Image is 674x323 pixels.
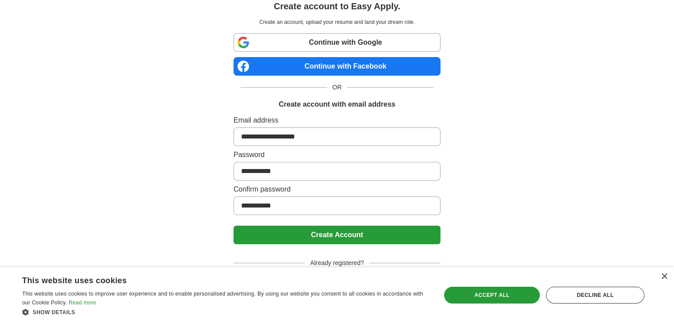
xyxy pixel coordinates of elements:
div: Decline all [546,287,644,304]
span: Already registered? [305,258,369,268]
span: This website uses cookies to improve user experience and to enable personalised advertising. By u... [22,291,423,306]
span: OR [327,83,347,92]
div: This website uses cookies [22,273,406,286]
a: Continue with Google [234,33,440,52]
label: Password [234,150,440,160]
label: Email address [234,115,440,126]
div: Show details [22,308,429,316]
label: Confirm password [234,184,440,195]
a: Read more, opens a new window [69,300,96,306]
div: Accept all [444,287,540,304]
button: Create Account [234,226,440,244]
p: Create an account, upload your resume and land your dream role. [235,18,439,26]
h1: Create account with email address [279,99,395,110]
a: Continue with Facebook [234,57,440,76]
div: Close [661,273,667,280]
span: Show details [33,309,75,315]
